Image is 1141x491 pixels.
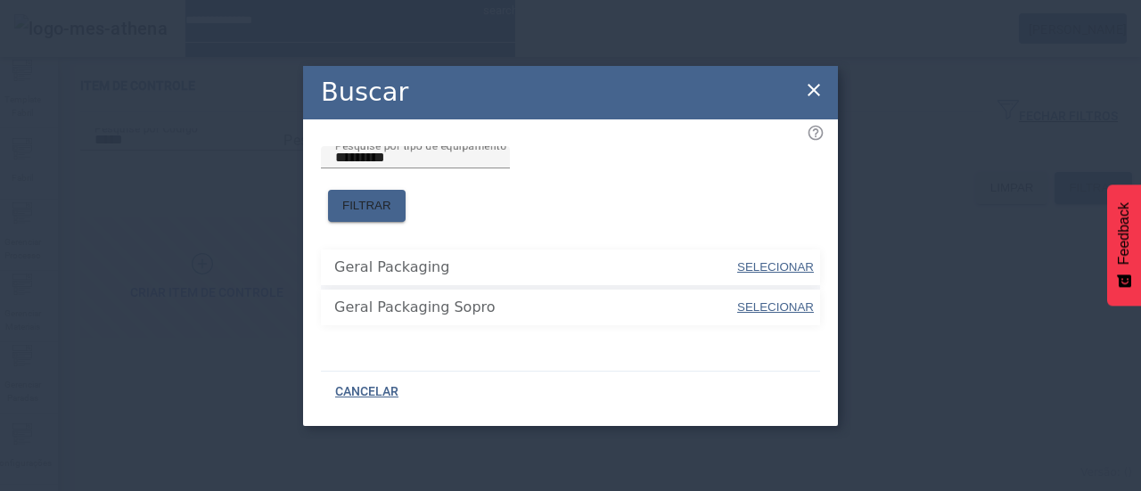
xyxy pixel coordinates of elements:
[328,190,406,222] button: FILTRAR
[321,73,408,111] h2: Buscar
[737,260,814,274] span: SELECIONAR
[334,297,735,318] span: Geral Packaging Sopro
[321,376,413,408] button: CANCELAR
[1116,202,1132,265] span: Feedback
[342,197,391,215] span: FILTRAR
[735,251,816,283] button: SELECIONAR
[334,257,735,278] span: Geral Packaging
[335,139,506,151] mat-label: Pesquise por tipo de equipamento
[737,300,814,314] span: SELECIONAR
[1107,184,1141,306] button: Feedback - Mostrar pesquisa
[335,383,398,401] span: CANCELAR
[735,291,816,323] button: SELECIONAR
